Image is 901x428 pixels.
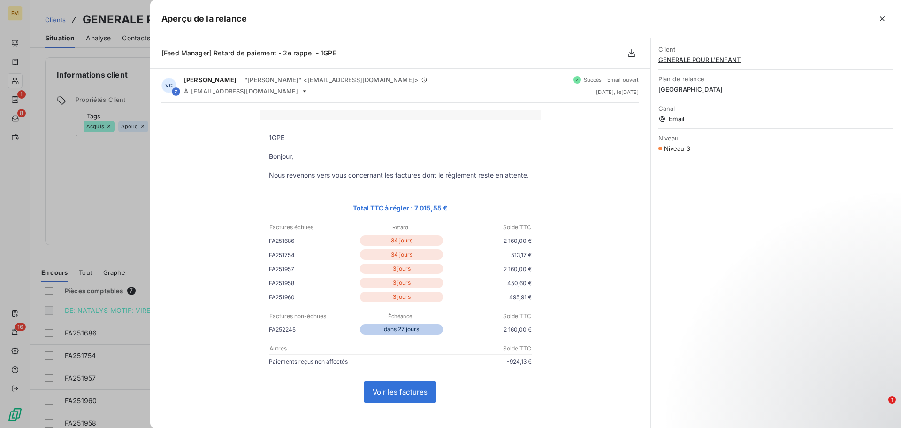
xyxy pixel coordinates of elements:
span: GENERALE POUR L'ENFANT [658,56,893,63]
span: Email [658,115,893,123]
span: Niveau 3 [664,145,690,152]
span: [PERSON_NAME] [184,76,237,84]
span: Succès - Email ouvert [584,77,639,83]
p: Retard [357,223,443,232]
p: 513,17 € [445,250,532,260]
span: - [239,77,242,83]
p: Solde TTC [444,223,531,232]
div: VC [161,78,176,93]
iframe: Intercom live chat [869,396,892,419]
p: 3 jours [360,278,443,288]
p: -924,13 € [400,357,532,366]
span: Canal [658,105,893,112]
p: 1GPE [269,133,532,142]
a: Voir les factures [364,382,436,402]
p: 495,91 € [445,292,532,302]
span: [Feed Manager] Retard de paiement - 2e rappel - 1GPE [161,49,336,57]
p: Autres [269,344,400,353]
p: FA251957 [269,264,358,274]
p: Solde TTC [401,344,531,353]
h5: Aperçu de la relance [161,12,247,25]
span: À [184,87,188,95]
span: "[PERSON_NAME]" <[EMAIL_ADDRESS][DOMAIN_NAME]> [244,76,419,84]
p: Nous revenons vers vous concernant les factures dont le règlement reste en attente. [269,171,532,180]
p: Paiements reçus non affectés [269,357,400,366]
span: [GEOGRAPHIC_DATA] [658,86,893,93]
p: Échéance [357,312,443,320]
p: 3 jours [360,292,443,302]
p: 450,60 € [445,278,532,288]
span: [DATE] , le [DATE] [596,89,639,95]
p: Factures échues [269,223,356,232]
span: 1 [888,396,896,404]
p: FA252245 [269,325,358,335]
p: Factures non-échues [269,312,356,320]
span: Niveau [658,134,893,142]
span: Client [658,46,893,53]
p: FA251686 [269,236,358,246]
span: Plan de relance [658,75,893,83]
p: 2 160,00 € [445,325,532,335]
p: 2 160,00 € [445,236,532,246]
p: FA251958 [269,278,358,288]
p: FA251960 [269,292,358,302]
p: Solde TTC [444,312,531,320]
p: Bonjour, [269,152,532,161]
p: 2 160,00 € [445,264,532,274]
p: 34 jours [360,249,443,260]
p: 3 jours [360,264,443,274]
p: 34 jours [360,235,443,246]
p: dans 27 jours [360,324,443,335]
p: Total TTC à régler : 7 015,55 € [269,202,532,213]
span: [EMAIL_ADDRESS][DOMAIN_NAME] [191,87,298,95]
p: FA251754 [269,250,358,260]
